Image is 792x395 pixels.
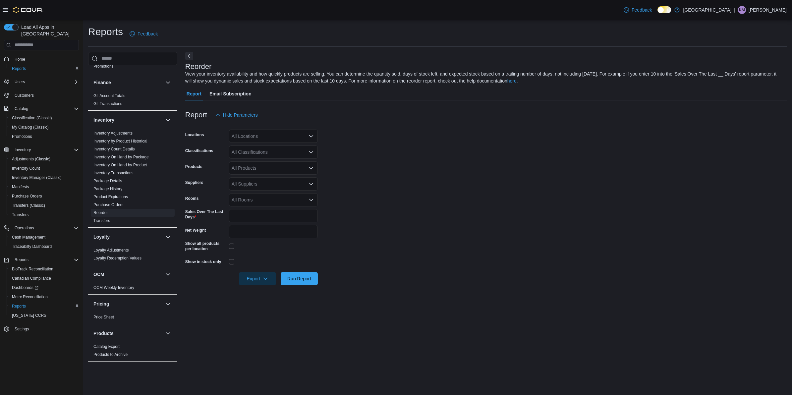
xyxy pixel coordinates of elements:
[7,123,82,132] button: My Catalog (Classic)
[12,235,45,240] span: Cash Management
[164,233,172,241] button: Loyalty
[239,272,276,285] button: Export
[12,184,29,190] span: Manifests
[93,131,133,136] a: Inventory Adjustments
[93,163,147,167] a: Inventory On Hand by Product
[9,302,28,310] a: Reports
[93,162,147,168] span: Inventory On Hand by Product
[12,166,40,171] span: Inventory Count
[7,164,82,173] button: Inventory Count
[164,329,172,337] button: Products
[223,112,258,118] span: Hide Parameters
[9,201,48,209] a: Transfers (Classic)
[657,6,671,13] input: Dark Mode
[93,352,128,357] span: Products to Archive
[93,117,163,123] button: Inventory
[12,66,26,71] span: Reports
[1,255,82,264] button: Reports
[12,313,46,318] span: [US_STATE] CCRS
[12,125,49,130] span: My Catalog (Classic)
[738,6,746,14] div: Kris Miller
[185,241,226,252] label: Show all products per location
[93,330,163,337] button: Products
[309,165,314,171] button: Open list of options
[12,91,36,99] a: Customers
[12,55,28,63] a: Home
[9,302,79,310] span: Reports
[1,77,82,86] button: Users
[93,178,122,184] span: Package Details
[212,108,260,122] button: Hide Parameters
[164,300,172,308] button: Pricing
[12,203,45,208] span: Transfers (Classic)
[93,256,141,260] a: Loyalty Redemption Values
[15,326,29,332] span: Settings
[12,78,28,86] button: Users
[7,302,82,311] button: Reports
[19,24,79,37] span: Load All Apps in [GEOGRAPHIC_DATA]
[93,315,114,319] a: Price Sheet
[12,276,51,281] span: Canadian Compliance
[7,201,82,210] button: Transfers (Classic)
[12,115,52,121] span: Classification (Classic)
[12,294,48,300] span: Metrc Reconciliation
[93,344,120,349] span: Catalog Export
[12,134,32,139] span: Promotions
[309,197,314,202] button: Open list of options
[7,292,82,302] button: Metrc Reconciliation
[93,330,114,337] h3: Products
[164,79,172,86] button: Finance
[9,284,41,292] a: Dashboards
[7,210,82,219] button: Transfers
[93,218,110,223] span: Transfers
[185,63,211,71] h3: Reorder
[93,147,135,151] a: Inventory Count Details
[185,52,193,60] button: Next
[9,114,79,122] span: Classification (Classic)
[9,192,79,200] span: Purchase Orders
[281,272,318,285] button: Run Report
[9,233,48,241] a: Cash Management
[9,114,55,122] a: Classification (Classic)
[749,6,787,14] p: [PERSON_NAME]
[507,78,517,84] a: here
[185,259,221,264] label: Show in stock only
[164,270,172,278] button: OCM
[93,202,124,207] a: Purchase Orders
[9,164,79,172] span: Inventory Count
[93,301,163,307] button: Pricing
[15,93,34,98] span: Customers
[12,304,26,309] span: Reports
[12,244,52,249] span: Traceabilty Dashboard
[88,92,177,110] div: Finance
[93,79,163,86] button: Finance
[185,196,199,201] label: Rooms
[9,265,56,273] a: BioTrack Reconciliation
[93,146,135,152] span: Inventory Count Details
[1,145,82,154] button: Inventory
[9,65,79,73] span: Reports
[12,105,79,113] span: Catalog
[93,93,125,98] span: GL Account Totals
[12,146,33,154] button: Inventory
[7,192,82,201] button: Purchase Orders
[185,180,203,185] label: Suppliers
[9,174,64,182] a: Inventory Manager (Classic)
[93,117,114,123] h3: Inventory
[7,233,82,242] button: Cash Management
[185,209,226,220] label: Sales Over The Last Days
[12,55,79,63] span: Home
[12,156,50,162] span: Adjustments (Classic)
[93,248,129,253] span: Loyalty Adjustments
[9,123,79,131] span: My Catalog (Classic)
[185,164,202,169] label: Products
[88,25,123,38] h1: Reports
[7,64,82,73] button: Reports
[9,243,79,251] span: Traceabilty Dashboard
[88,343,177,361] div: Products
[93,139,147,143] a: Inventory by Product Historical
[138,30,158,37] span: Feedback
[185,228,206,233] label: Net Weight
